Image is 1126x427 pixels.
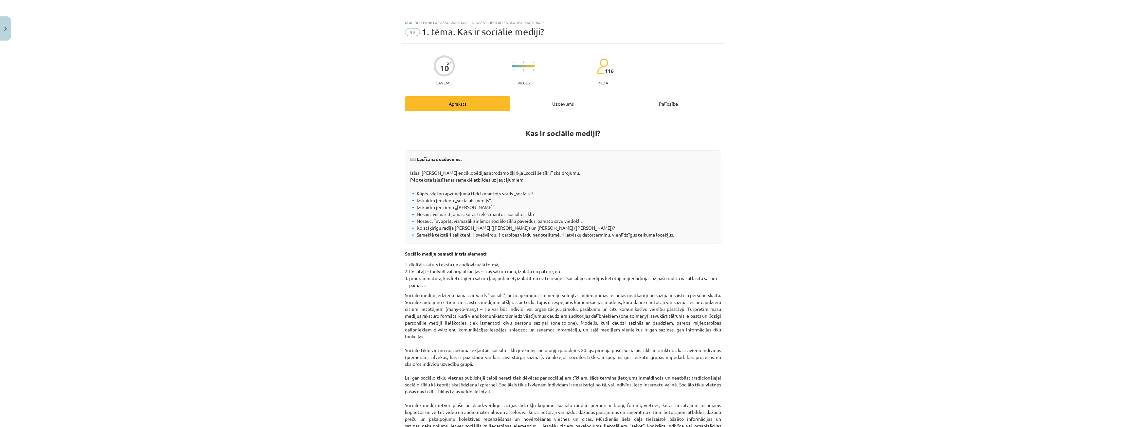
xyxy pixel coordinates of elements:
[616,96,721,111] div: Palīdzība
[405,20,721,25] div: Mācību tēma: Latviešu valodas 9. klases 1. ieskaites mācību materiāls
[409,261,721,268] li: digitāls saturs teksta un audiovizuālā formā;
[533,62,534,63] img: icon-short-line-57e1e144782c952c97e751825c79c345078a6d821885a25fce030b3d8c18986b.svg
[422,27,544,37] span: 1. tēma. Kas ir sociālie mediji?
[405,251,487,257] strong: Sociālo mediju pamatā ir trīs elementi:
[523,62,524,63] img: icon-short-line-57e1e144782c952c97e751825c79c345078a6d821885a25fce030b3d8c18986b.svg
[597,58,608,75] img: students-c634bb4e5e11cddfef0936a35e636f08e4e9abd3cc4e673bd6f9a4125e45ecb1.svg
[597,80,608,85] p: pilda
[405,151,721,243] div: Izlasi [PERSON_NAME] enciklopēdijas atrodamo šķirkļa ,,sociālie tīkli’’ skaidrojumu. Pēc teksta i...
[513,69,514,71] img: icon-short-line-57e1e144782c952c97e751825c79c345078a6d821885a25fce030b3d8c18986b.svg
[440,64,449,73] div: 10
[526,129,600,138] strong: Kas ir sociālie mediji?
[4,27,7,31] img: icon-close-lesson-0947bae3869378f0d4975bcd49f059093ad1ed9edebbc8119c70593378902aed.svg
[526,62,527,63] img: icon-short-line-57e1e144782c952c97e751825c79c345078a6d821885a25fce030b3d8c18986b.svg
[526,69,527,71] img: icon-short-line-57e1e144782c952c97e751825c79c345078a6d821885a25fce030b3d8c18986b.svg
[533,69,534,71] img: icon-short-line-57e1e144782c952c97e751825c79c345078a6d821885a25fce030b3d8c18986b.svg
[513,62,514,63] img: icon-short-line-57e1e144782c952c97e751825c79c345078a6d821885a25fce030b3d8c18986b.svg
[520,60,520,73] img: icon-long-line-d9ea69661e0d244f92f715978eff75569469978d946b2353a9bb055b3ed8787d.svg
[518,80,530,85] p: Viegls
[510,96,616,111] div: Uzdevums
[447,62,451,65] span: XP
[405,28,420,36] span: #2
[410,156,462,162] strong: 📖 Lasīšanas uzdevums.
[409,275,721,289] li: programmatūra, kas lietotājiem saturu ļauj publicēt, izplatīt un uz to reaģēt. Sociālajos medijos...
[523,69,524,71] img: icon-short-line-57e1e144782c952c97e751825c79c345078a6d821885a25fce030b3d8c18986b.svg
[405,96,510,111] div: Apraksts
[409,268,721,275] li: lietotāji – indivīdi vai organizācijas –, kas saturu rada, izplata un patērē, un
[605,68,614,74] span: 116
[434,80,455,85] p: Saņemsi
